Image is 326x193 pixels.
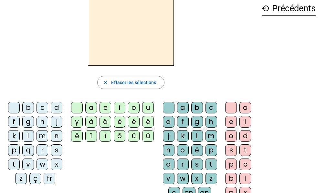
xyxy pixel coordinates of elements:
[37,116,48,128] div: h
[100,116,111,128] div: â
[205,173,217,184] div: z
[239,144,251,156] div: t
[205,159,217,170] div: t
[225,159,237,170] div: p
[51,144,62,156] div: s
[51,116,62,128] div: j
[37,159,48,170] div: w
[97,76,164,89] button: Effacer les sélections
[163,116,174,128] div: d
[205,102,217,113] div: c
[191,159,203,170] div: s
[239,116,251,128] div: i
[8,116,20,128] div: f
[128,130,140,142] div: û
[37,144,48,156] div: r
[163,144,174,156] div: n
[177,102,189,113] div: a
[177,144,189,156] div: o
[22,159,34,170] div: v
[163,159,174,170] div: q
[85,102,97,113] div: a
[205,130,217,142] div: m
[225,116,237,128] div: e
[225,144,237,156] div: s
[239,102,251,113] div: a
[29,173,41,184] div: ç
[239,159,251,170] div: c
[205,144,217,156] div: p
[142,116,154,128] div: ê
[114,130,125,142] div: ô
[191,130,203,142] div: l
[262,5,269,12] mat-icon: history
[71,116,83,128] div: y
[8,144,20,156] div: p
[239,130,251,142] div: d
[239,173,251,184] div: l
[111,79,156,86] span: Effacer les sélections
[85,116,97,128] div: à
[44,173,55,184] div: fr
[225,130,237,142] div: o
[177,173,189,184] div: w
[191,173,203,184] div: x
[22,116,34,128] div: g
[37,130,48,142] div: m
[225,173,237,184] div: b
[100,102,111,113] div: e
[22,130,34,142] div: l
[51,130,62,142] div: n
[191,102,203,113] div: b
[71,130,83,142] div: ë
[191,144,203,156] div: é
[163,173,174,184] div: v
[114,102,125,113] div: i
[15,173,27,184] div: z
[22,102,34,113] div: b
[22,144,34,156] div: q
[163,130,174,142] div: j
[205,116,217,128] div: h
[177,116,189,128] div: f
[177,130,189,142] div: k
[8,159,20,170] div: t
[100,130,111,142] div: ï
[103,80,109,85] mat-icon: close
[114,116,125,128] div: è
[128,102,140,113] div: o
[51,159,62,170] div: x
[142,102,154,113] div: u
[142,130,154,142] div: ü
[191,116,203,128] div: g
[8,130,20,142] div: k
[37,102,48,113] div: c
[85,130,97,142] div: î
[262,1,316,16] h3: Précédents
[177,159,189,170] div: r
[128,116,140,128] div: é
[51,102,62,113] div: d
